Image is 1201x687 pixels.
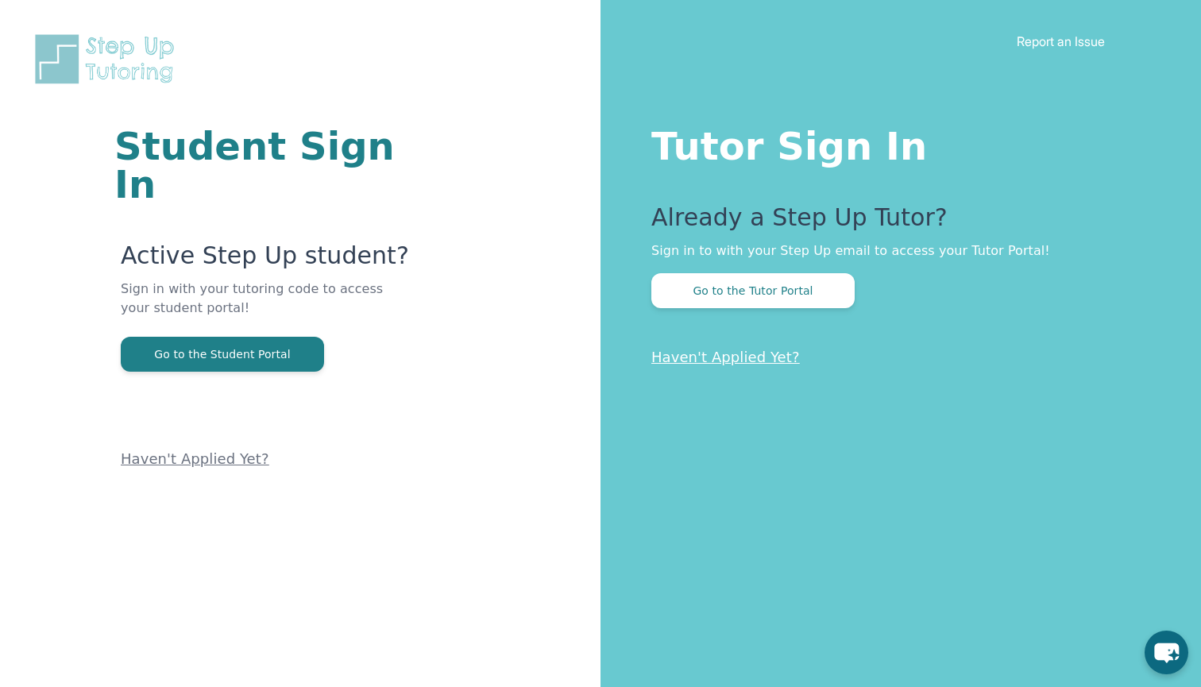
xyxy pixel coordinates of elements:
a: Haven't Applied Yet? [121,450,269,467]
a: Go to the Student Portal [121,346,324,361]
button: chat-button [1145,631,1188,674]
a: Go to the Tutor Portal [651,283,855,298]
p: Sign in to with your Step Up email to access your Tutor Portal! [651,241,1137,261]
p: Active Step Up student? [121,241,410,280]
img: Step Up Tutoring horizontal logo [32,32,184,87]
h1: Student Sign In [114,127,410,203]
h1: Tutor Sign In [651,121,1137,165]
button: Go to the Student Portal [121,337,324,372]
button: Go to the Tutor Portal [651,273,855,308]
a: Report an Issue [1017,33,1105,49]
a: Haven't Applied Yet? [651,349,800,365]
p: Already a Step Up Tutor? [651,203,1137,241]
p: Sign in with your tutoring code to access your student portal! [121,280,410,337]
